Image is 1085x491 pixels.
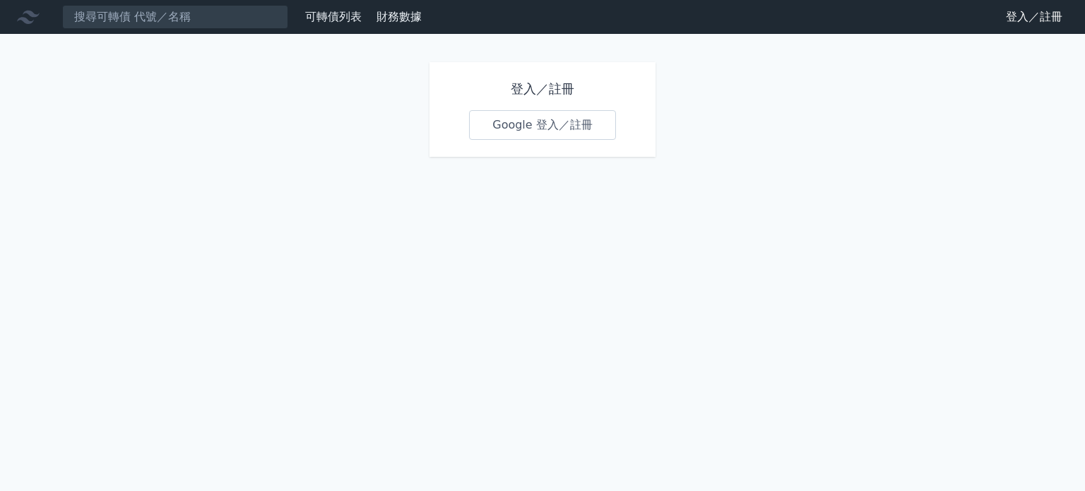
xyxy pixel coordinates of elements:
a: 財務數據 [377,10,422,23]
a: Google 登入／註冊 [469,110,616,140]
input: 搜尋可轉債 代號／名稱 [62,5,288,29]
a: 登入／註冊 [995,6,1074,28]
h1: 登入／註冊 [469,79,616,99]
a: 可轉債列表 [305,10,362,23]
